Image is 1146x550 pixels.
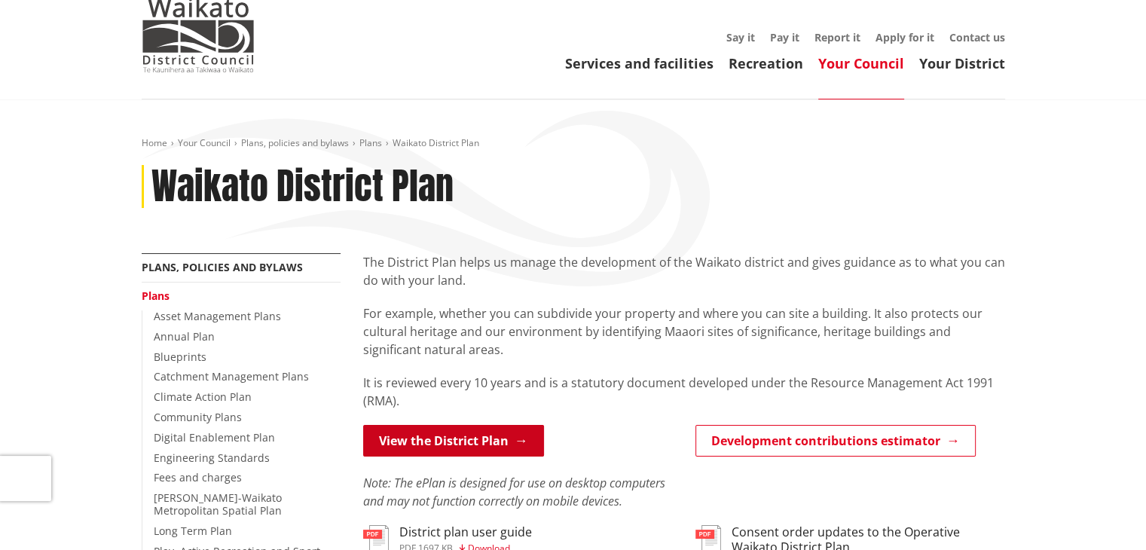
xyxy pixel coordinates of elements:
[154,524,232,538] a: Long Term Plan
[363,253,1005,289] p: The District Plan helps us manage the development of the Waikato district and gives guidance as t...
[142,137,1005,150] nav: breadcrumb
[726,30,755,44] a: Say it
[1077,487,1131,541] iframe: Messenger Launcher
[770,30,799,44] a: Pay it
[154,490,282,518] a: [PERSON_NAME]-Waikato Metropolitan Spatial Plan
[363,475,665,509] em: Note: The ePlan is designed for use on desktop computers and may not function correctly on mobile...
[154,350,206,364] a: Blueprints
[154,470,242,484] a: Fees and charges
[154,329,215,344] a: Annual Plan
[818,54,904,72] a: Your Council
[565,54,714,72] a: Services and facilities
[814,30,860,44] a: Report it
[154,410,242,424] a: Community Plans
[393,136,479,149] span: Waikato District Plan
[154,430,275,445] a: Digital Enablement Plan
[359,136,382,149] a: Plans
[142,260,303,274] a: Plans, policies and bylaws
[399,525,532,539] h3: District plan user guide
[876,30,934,44] a: Apply for it
[695,425,976,457] a: Development contributions estimator
[919,54,1005,72] a: Your District
[178,136,231,149] a: Your Council
[729,54,803,72] a: Recreation
[241,136,349,149] a: Plans, policies and bylaws
[154,390,252,404] a: Climate Action Plan
[363,304,1005,359] p: For example, whether you can subdivide your property and where you can site a building. It also p...
[142,136,167,149] a: Home
[151,165,454,209] h1: Waikato District Plan
[363,374,1005,410] p: It is reviewed every 10 years and is a statutory document developed under the Resource Management...
[154,369,309,383] a: Catchment Management Plans
[142,289,170,303] a: Plans
[949,30,1005,44] a: Contact us
[154,451,270,465] a: Engineering Standards
[154,309,281,323] a: Asset Management Plans
[363,425,544,457] a: View the District Plan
